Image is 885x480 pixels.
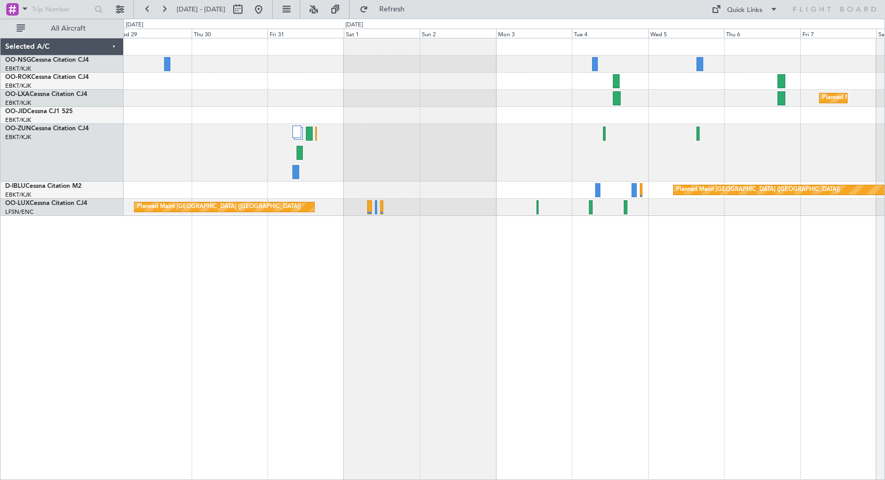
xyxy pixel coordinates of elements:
span: OO-ZUN [5,126,31,132]
a: OO-NSGCessna Citation CJ4 [5,57,89,63]
div: Sat 1 [344,29,420,38]
div: Thu 30 [192,29,268,38]
span: OO-NSG [5,57,31,63]
div: Fri 31 [267,29,344,38]
div: [DATE] [345,21,363,30]
button: Refresh [355,1,417,18]
a: EBKT/KJK [5,116,31,124]
div: Tue 4 [572,29,648,38]
a: OO-LXACessna Citation CJ4 [5,91,87,98]
div: Wed 5 [648,29,725,38]
a: LFSN/ENC [5,208,34,216]
span: OO-LXA [5,91,30,98]
span: [DATE] - [DATE] [177,5,225,14]
button: All Aircraft [11,20,113,37]
a: OO-ROKCessna Citation CJ4 [5,74,89,80]
div: Fri 7 [800,29,877,38]
a: D-IBLUCessna Citation M2 [5,183,82,189]
div: Wed 29 [115,29,192,38]
button: Quick Links [706,1,783,18]
a: OO-JIDCessna CJ1 525 [5,108,73,115]
div: Thu 6 [724,29,800,38]
div: Planned Maint [GEOGRAPHIC_DATA] ([GEOGRAPHIC_DATA]) [676,182,840,198]
a: OO-LUXCessna Citation CJ4 [5,200,87,207]
a: EBKT/KJK [5,99,31,107]
span: OO-LUX [5,200,30,207]
a: EBKT/KJK [5,65,31,73]
span: D-IBLU [5,183,25,189]
div: Mon 3 [496,29,572,38]
a: OO-ZUNCessna Citation CJ4 [5,126,89,132]
span: All Aircraft [27,25,110,32]
a: EBKT/KJK [5,133,31,141]
a: EBKT/KJK [5,82,31,90]
input: Trip Number [32,2,91,17]
span: Refresh [370,6,414,13]
span: OO-JID [5,108,27,115]
span: OO-ROK [5,74,31,80]
div: Planned Maint [GEOGRAPHIC_DATA] ([GEOGRAPHIC_DATA]) [137,199,301,215]
a: EBKT/KJK [5,191,31,199]
div: [DATE] [126,21,143,30]
div: Sun 2 [420,29,496,38]
div: Quick Links [727,5,762,16]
